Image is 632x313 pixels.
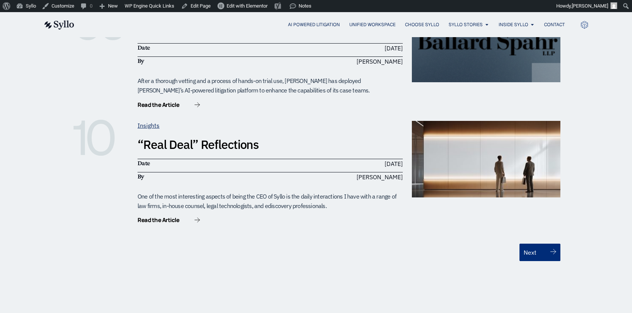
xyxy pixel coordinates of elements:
img: syllo [43,20,74,30]
a: “Real Deal” Reflections [138,136,259,152]
a: Read the Article [138,102,200,110]
a: Unified Workspace [349,21,396,28]
div: One of the most interesting aspects of being the CEO of Syllo is the daily interactions I have wi... [138,192,403,210]
a: AI Powered Litigation [288,21,340,28]
h6: Date [138,44,266,52]
span: [PERSON_NAME] [357,57,403,66]
img: ballard [412,5,560,82]
nav: Pagination [72,225,560,280]
h6: 09 [72,5,128,39]
img: Reflections [412,121,560,198]
div: Menu Toggle [89,21,565,28]
div: After a thorough vetting and a process of hands-on trial use, [PERSON_NAME] has deployed [PERSON_... [138,76,403,95]
nav: Menu [89,21,565,28]
a: Choose Syllo [405,21,439,28]
span: Read the Article [138,217,179,223]
span: Edit with Elementor [227,3,268,9]
h6: Date [138,159,266,167]
h6: By [138,172,266,181]
a: Contact [544,21,565,28]
a: Inside Syllo [499,21,528,28]
span: [PERSON_NAME] [572,3,608,9]
h6: 10 [72,121,128,155]
a: Next [519,244,560,261]
span: Read the Article [138,102,179,108]
a: Syllo Stories [449,21,483,28]
time: [DATE] [385,44,403,52]
time: [DATE] [385,160,403,167]
h6: By [138,57,266,65]
span: [PERSON_NAME] [357,172,403,182]
a: Read the Article [138,217,200,225]
a: Insights [138,122,160,129]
